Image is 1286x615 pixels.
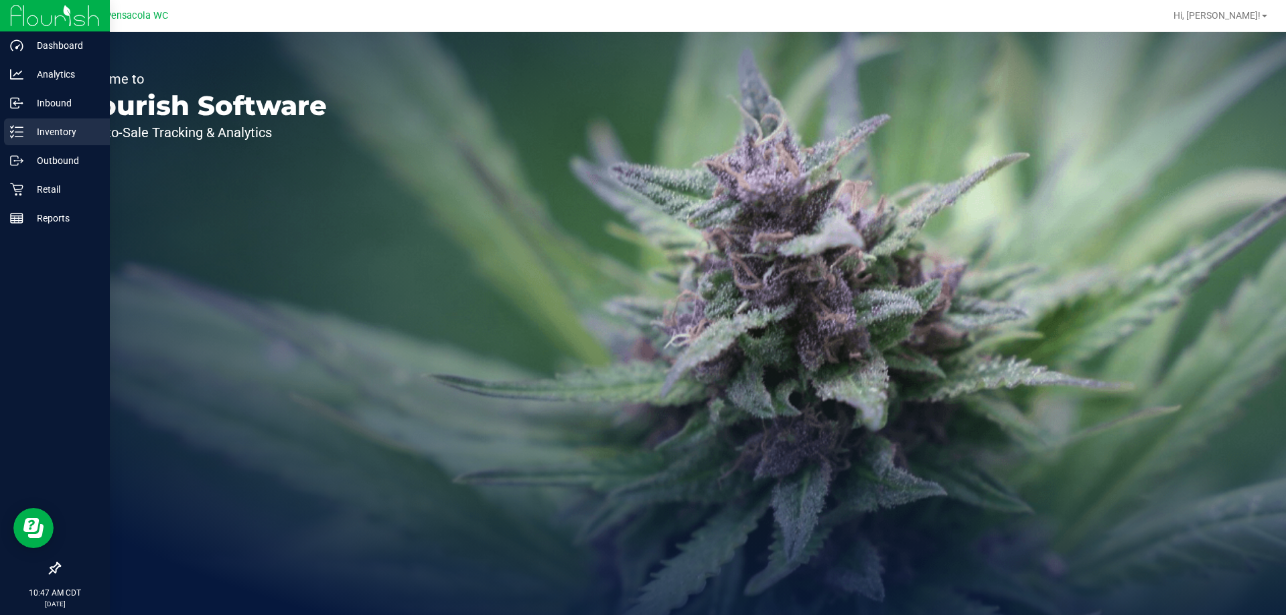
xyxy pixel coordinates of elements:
[10,96,23,110] inline-svg: Inbound
[10,183,23,196] inline-svg: Retail
[13,508,54,548] iframe: Resource center
[72,92,327,119] p: Flourish Software
[23,124,104,140] p: Inventory
[1173,10,1261,21] span: Hi, [PERSON_NAME]!
[23,37,104,54] p: Dashboard
[10,154,23,167] inline-svg: Outbound
[105,10,168,21] span: Pensacola WC
[10,125,23,139] inline-svg: Inventory
[23,153,104,169] p: Outbound
[10,39,23,52] inline-svg: Dashboard
[23,66,104,82] p: Analytics
[23,210,104,226] p: Reports
[10,68,23,81] inline-svg: Analytics
[72,126,327,139] p: Seed-to-Sale Tracking & Analytics
[72,72,327,86] p: Welcome to
[6,599,104,609] p: [DATE]
[6,587,104,599] p: 10:47 AM CDT
[23,95,104,111] p: Inbound
[10,211,23,225] inline-svg: Reports
[23,181,104,197] p: Retail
